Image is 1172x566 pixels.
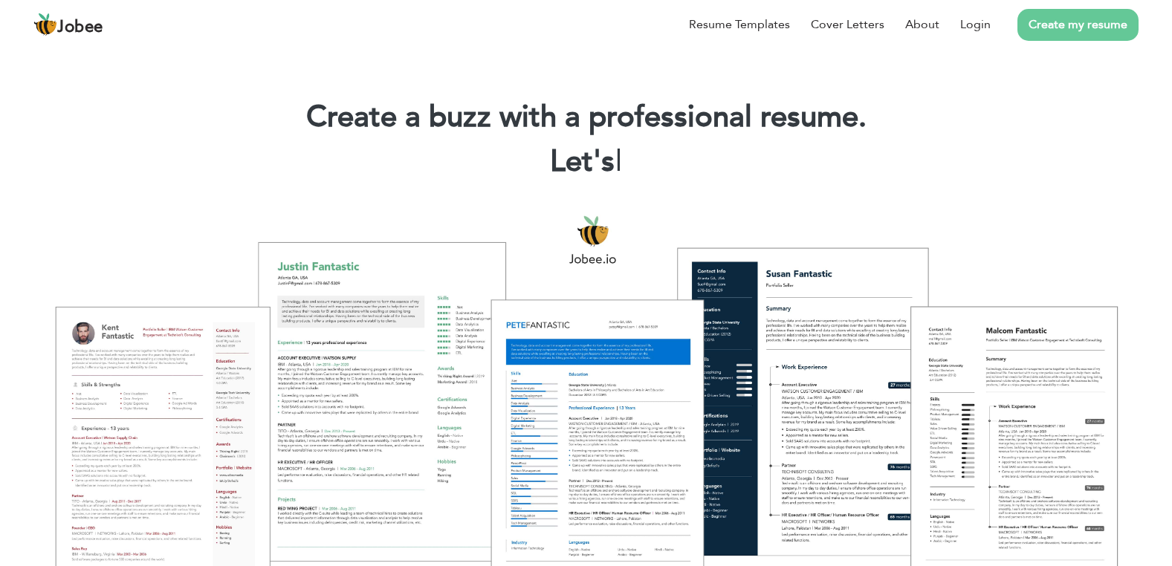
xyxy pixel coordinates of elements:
[1017,9,1139,41] a: Create my resume
[22,143,1150,181] h2: Let's
[33,13,57,36] img: jobee.io
[905,16,939,33] a: About
[22,98,1150,137] h1: Create a buzz with a professional resume.
[811,16,884,33] a: Cover Letters
[689,16,790,33] a: Resume Templates
[33,13,103,36] a: Jobee
[615,141,622,182] span: |
[960,16,991,33] a: Login
[57,19,103,36] span: Jobee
